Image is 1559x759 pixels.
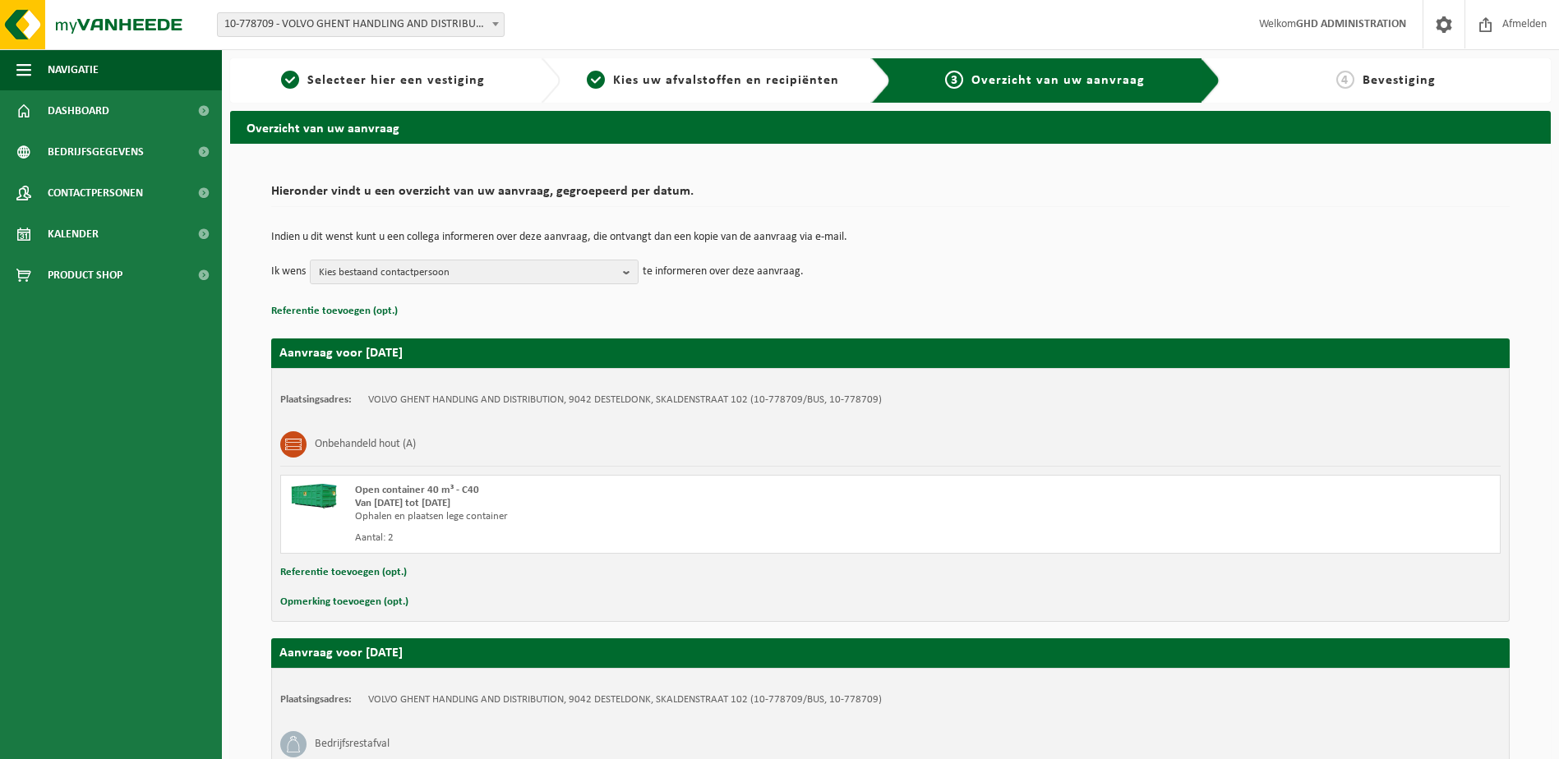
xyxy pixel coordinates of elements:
strong: Plaatsingsadres: [280,694,352,705]
span: Contactpersonen [48,172,143,214]
span: 4 [1336,71,1354,89]
span: Overzicht van uw aanvraag [971,74,1145,87]
button: Opmerking toevoegen (opt.) [280,591,408,613]
td: VOLVO GHENT HANDLING AND DISTRIBUTION, 9042 DESTELDONK, SKALDENSTRAAT 102 (10-778709/BUS, 10-778709) [368,693,882,706]
a: 2Kies uw afvalstoffen en recipiënten [569,71,858,90]
button: Kies bestaand contactpersoon [310,260,639,284]
strong: Aanvraag voor [DATE] [279,646,403,660]
p: Ik wens [271,260,306,284]
span: Kalender [48,214,99,255]
button: Referentie toevoegen (opt.) [271,301,398,322]
iframe: chat widget [8,723,274,759]
button: Referentie toevoegen (opt.) [280,562,407,583]
span: Product Shop [48,255,122,296]
div: Ophalen en plaatsen lege container [355,510,957,523]
p: te informeren over deze aanvraag. [643,260,804,284]
span: Selecteer hier een vestiging [307,74,485,87]
p: Indien u dit wenst kunt u een collega informeren over deze aanvraag, die ontvangt dan een kopie v... [271,232,1510,243]
strong: Aanvraag voor [DATE] [279,347,403,360]
span: Kies bestaand contactpersoon [319,260,616,285]
strong: Plaatsingsadres: [280,394,352,405]
span: 3 [945,71,963,89]
span: 2 [587,71,605,89]
strong: GHD ADMINISTRATION [1296,18,1406,30]
span: Bevestiging [1363,74,1436,87]
strong: Van [DATE] tot [DATE] [355,498,450,508]
div: Aantal: 2 [355,531,957,545]
span: Kies uw afvalstoffen en recipiënten [613,74,839,87]
span: Navigatie [48,49,99,90]
img: HK-XC-40-GN-00.png [289,484,339,508]
h2: Hieronder vindt u een overzicht van uw aanvraag, gegroepeerd per datum. [271,185,1510,207]
h3: Onbehandeld hout (A) [315,431,416,458]
h2: Overzicht van uw aanvraag [230,111,1551,143]
h3: Bedrijfsrestafval [315,731,390,757]
span: Open container 40 m³ - C40 [355,485,479,495]
span: Bedrijfsgegevens [48,131,144,172]
td: VOLVO GHENT HANDLING AND DISTRIBUTION, 9042 DESTELDONK, SKALDENSTRAAT 102 (10-778709/BUS, 10-778709) [368,393,882,407]
span: 10-778709 - VOLVO GHENT HANDLING AND DISTRIBUTION - DESTELDONK [217,12,505,37]
span: 10-778709 - VOLVO GHENT HANDLING AND DISTRIBUTION - DESTELDONK [218,13,504,36]
span: Dashboard [48,90,109,131]
span: 1 [281,71,299,89]
a: 1Selecteer hier een vestiging [238,71,528,90]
